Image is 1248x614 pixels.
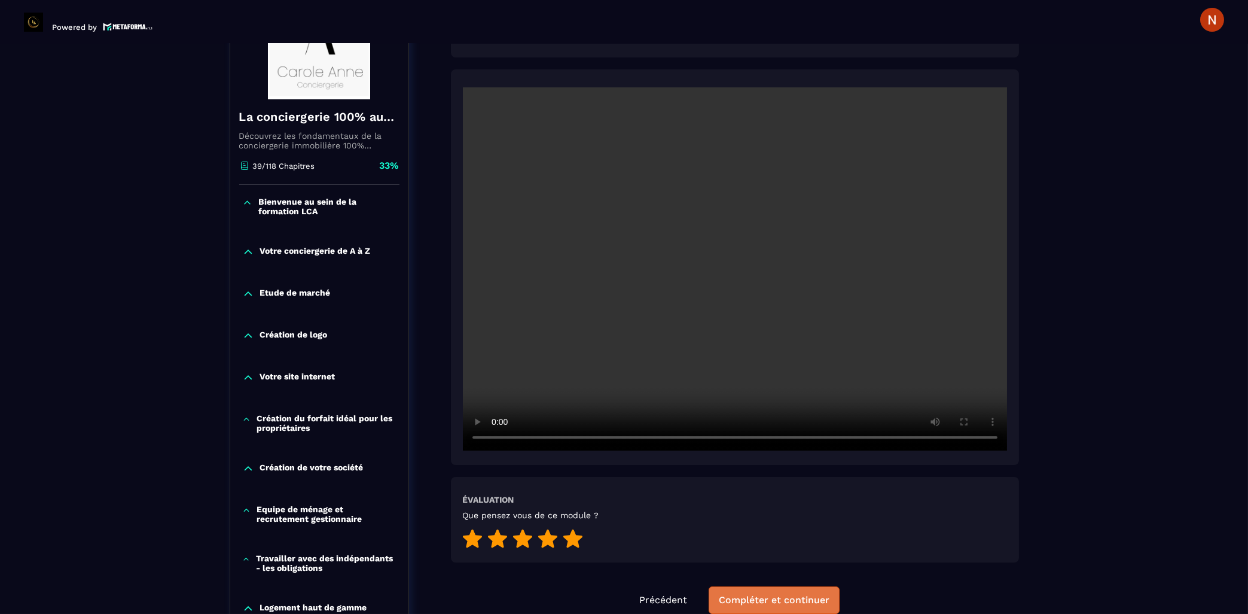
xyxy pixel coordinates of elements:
[260,372,335,384] p: Votre site internet
[24,13,43,32] img: logo-branding
[260,463,364,475] p: Création de votre société
[260,246,371,258] p: Votre conciergerie de A à Z
[719,594,829,606] div: Compléter et continuer
[52,23,97,32] p: Powered by
[260,288,331,300] p: Etude de marché
[103,22,153,32] img: logo
[630,587,697,613] button: Précédent
[709,586,840,614] button: Compléter et continuer
[257,414,396,433] p: Création du forfait idéal pour les propriétaires
[239,108,399,125] h4: La conciergerie 100% automatisée
[253,162,315,171] p: 39/118 Chapitres
[260,330,328,342] p: Création de logo
[463,495,514,504] h6: Évaluation
[380,159,399,172] p: 33%
[257,504,396,524] p: Equipe de ménage et recrutement gestionnaire
[256,554,396,573] p: Travailler avec des indépendants - les obligations
[258,197,396,216] p: Bienvenue au sein de la formation LCA
[463,510,599,520] h5: Que pensez vous de ce module ?
[239,131,399,150] p: Découvrez les fondamentaux de la conciergerie immobilière 100% automatisée. Cette formation est c...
